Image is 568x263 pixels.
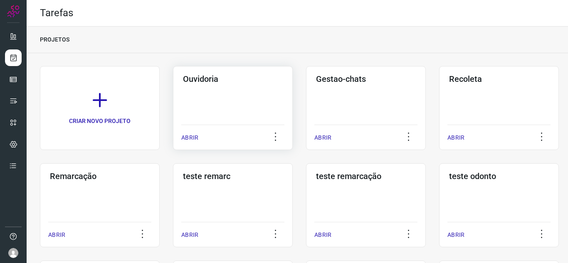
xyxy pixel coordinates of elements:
[316,74,416,84] h3: Gestao-chats
[181,231,198,239] p: ABRIR
[7,5,20,17] img: Logo
[40,7,73,19] h2: Tarefas
[449,74,549,84] h3: Recoleta
[183,171,283,181] h3: teste remarc
[316,171,416,181] h3: teste remarcação
[181,133,198,142] p: ABRIR
[314,133,331,142] p: ABRIR
[40,35,69,44] p: PROJETOS
[447,133,464,142] p: ABRIR
[314,231,331,239] p: ABRIR
[183,74,283,84] h3: Ouvidoria
[8,248,18,258] img: avatar-user-boy.jpg
[449,171,549,181] h3: teste odonto
[69,117,131,125] p: CRIAR NOVO PROJETO
[50,171,150,181] h3: Remarcação
[447,231,464,239] p: ABRIR
[48,231,65,239] p: ABRIR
